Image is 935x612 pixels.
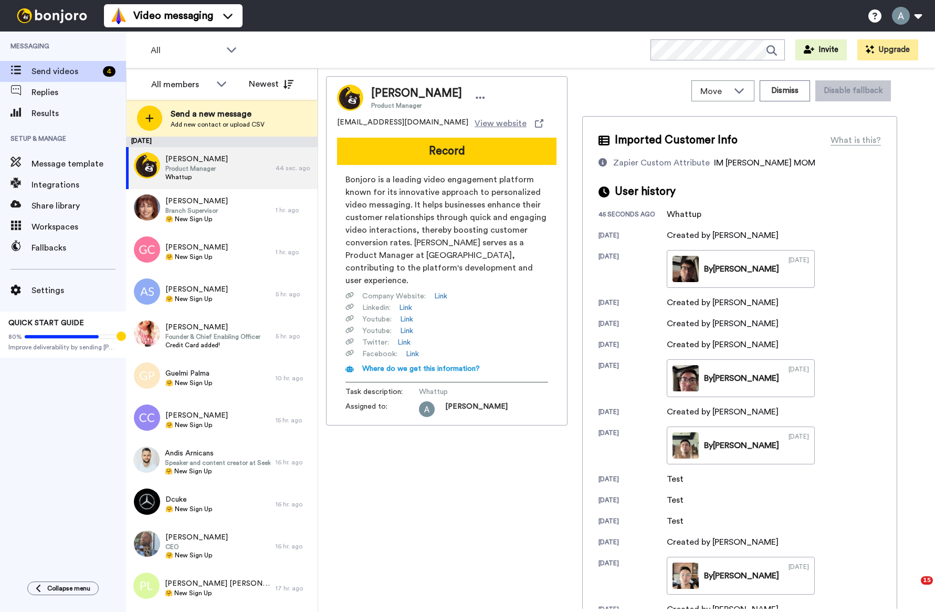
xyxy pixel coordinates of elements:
span: Send videos [31,65,99,78]
button: Disable fallback [815,80,891,101]
div: What is this? [831,134,881,147]
a: Link [400,326,413,336]
span: Imported Customer Info [615,132,738,148]
div: 45 seconds ago [598,210,667,221]
span: [PERSON_NAME] [445,401,508,417]
span: 🤗 New Sign Up [165,253,228,261]
a: Invite [795,39,847,60]
div: Test [667,515,719,527]
div: 44 sec. ago [276,164,312,172]
span: Twitter : [362,337,389,348]
span: Whattup [165,173,228,181]
div: Created by [PERSON_NAME] [667,296,779,309]
div: Whattup [667,208,719,221]
span: CEO [165,543,228,551]
span: Message template [31,158,126,170]
span: Where do we get this information? [362,365,480,372]
a: By[PERSON_NAME][DATE] [667,359,815,397]
img: 75d32e3e-0a6e-444f-b38f-455bbca66148-thumb.jpg [673,256,699,282]
span: 🤗 New Sign Up [165,505,212,513]
div: [DATE] [598,538,667,548]
img: cc.png [134,404,160,431]
a: Link [434,291,447,302]
div: By [PERSON_NAME] [704,439,779,452]
span: 15 [921,576,933,585]
span: 🤗 New Sign Up [165,467,270,475]
span: Workspaces [31,221,126,233]
div: Created by [PERSON_NAME] [667,338,779,351]
span: Youtube : [362,326,392,336]
img: 26ed47b4-5abb-4e9b-a486-9de36dd9a1c4-thumb.jpg [673,365,699,391]
span: [PERSON_NAME] [PERSON_NAME] [165,578,270,589]
span: Guelmi Palma [165,368,212,379]
span: Send a new message [171,108,265,120]
span: Share library [31,200,126,212]
div: 16 hr. ago [276,458,312,466]
span: [EMAIL_ADDRESS][DOMAIN_NAME] [337,117,468,130]
span: Collapse menu [47,584,90,593]
img: c735133c-f9d2-4b26-81f4-1b330e81fc5d.jpg [133,447,160,473]
span: Results [31,107,126,120]
button: Collapse menu [27,582,99,595]
span: All [151,44,221,57]
img: ced3c4cd-98c5-40e6-9048-e65e5742e29c.jpg [134,531,160,557]
div: By [PERSON_NAME] [704,372,779,385]
span: [PERSON_NAME] [165,322,260,333]
img: 68790192-a84b-48b4-81df-393b9beecbba.jpg [134,320,160,347]
img: Image of Cho Choapeck [337,85,363,111]
div: Created by [PERSON_NAME] [667,229,779,242]
div: [DATE] [598,340,667,351]
span: Replies [31,86,126,99]
a: By[PERSON_NAME][DATE] [667,250,815,288]
img: AATXAJx5AnmnpOmVxPM0ugux6-kmj97_S4C2ZnxAnVOS=s96-c [419,401,435,417]
div: Zapier Custom Attribute [613,157,710,169]
span: 🤗 New Sign Up [165,421,228,429]
div: 4 [103,66,115,77]
div: All members [151,78,211,91]
div: Created by [PERSON_NAME] [667,536,779,548]
button: Record [337,138,556,165]
div: 10 hr. ago [276,374,312,382]
div: Test [667,494,719,506]
div: 17 hr. ago [276,584,312,593]
div: [DATE] [598,475,667,485]
span: [PERSON_NAME] [371,86,462,101]
span: User history [615,184,676,200]
div: 1 hr. ago [276,248,312,256]
a: By[PERSON_NAME][DATE] [667,557,815,595]
span: QUICK START GUIDE [8,319,84,327]
span: Youtube : [362,314,392,325]
span: IM [PERSON_NAME] MOM [714,159,815,167]
img: 1ec095b6-6b54-4fe8-98da-df0d4d9ff731-thumb.jpg [673,563,699,589]
a: By[PERSON_NAME][DATE] [667,427,815,464]
img: 0d219ad6-b8f6-443b-aedd-fd4f4144509e.jpg [134,194,160,221]
div: 15 hr. ago [276,416,312,424]
span: Integrations [31,179,126,191]
img: 137e9a08-7ab3-4103-934a-7ae669d2c545-thumb.jpg [673,432,699,459]
span: [PERSON_NAME] [165,284,228,295]
div: [DATE] [598,252,667,288]
span: Credit Card added! [165,341,260,349]
span: Fallbacks [31,242,126,254]
a: View website [475,117,543,130]
div: Tooltip anchor [117,331,126,341]
a: Link [400,314,413,325]
img: gp.png [134,362,160,389]
span: Task description : [345,387,419,397]
span: Settings [31,284,126,297]
div: By [PERSON_NAME] [704,263,779,275]
span: Product Manager [165,164,228,173]
span: Whattup [419,387,519,397]
div: Created by [PERSON_NAME] [667,317,779,330]
div: [DATE] [598,408,667,418]
img: as.png [134,278,160,305]
img: vm-color.svg [110,7,127,24]
div: [DATE] [789,432,809,459]
span: Facebook : [362,349,397,359]
div: [DATE] [598,298,667,309]
div: 16 hr. ago [276,500,312,509]
div: [DATE] [598,559,667,595]
div: [DATE] [598,429,667,464]
div: [DATE] [789,563,809,589]
div: 1 hr. ago [276,206,312,214]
